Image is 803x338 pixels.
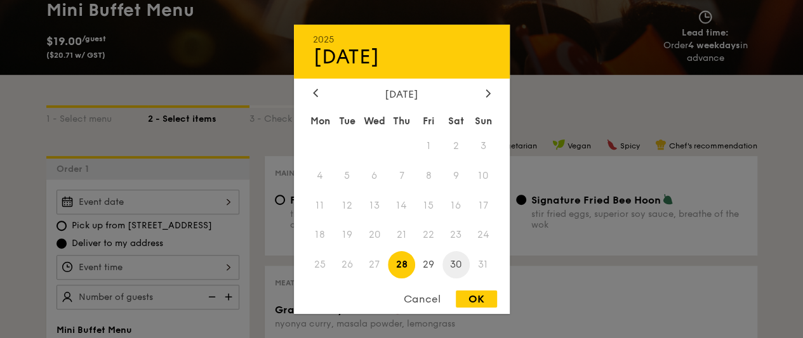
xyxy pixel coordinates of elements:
[415,251,442,278] span: 29
[388,251,415,278] span: 28
[442,251,470,278] span: 30
[361,192,388,219] span: 13
[470,109,497,132] div: Sun
[415,221,442,249] span: 22
[307,192,334,219] span: 11
[388,162,415,189] span: 7
[388,221,415,249] span: 21
[333,109,361,132] div: Tue
[307,221,334,249] span: 18
[307,251,334,278] span: 25
[415,109,442,132] div: Fri
[333,251,361,278] span: 26
[470,132,497,159] span: 3
[307,162,334,189] span: 4
[313,34,491,44] div: 2025
[470,192,497,219] span: 17
[415,192,442,219] span: 15
[313,44,491,68] div: [DATE]
[333,192,361,219] span: 12
[307,109,334,132] div: Mon
[391,290,453,308] div: Cancel
[442,132,470,159] span: 2
[442,192,470,219] span: 16
[313,88,491,100] div: [DATE]
[333,221,361,249] span: 19
[388,109,415,132] div: Thu
[442,109,470,132] div: Sat
[333,162,361,189] span: 5
[470,162,497,189] span: 10
[456,290,497,308] div: OK
[442,162,470,189] span: 9
[361,162,388,189] span: 6
[361,109,388,132] div: Wed
[470,251,497,278] span: 31
[361,251,388,278] span: 27
[361,221,388,249] span: 20
[442,221,470,249] span: 23
[388,192,415,219] span: 14
[415,162,442,189] span: 8
[415,132,442,159] span: 1
[470,221,497,249] span: 24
